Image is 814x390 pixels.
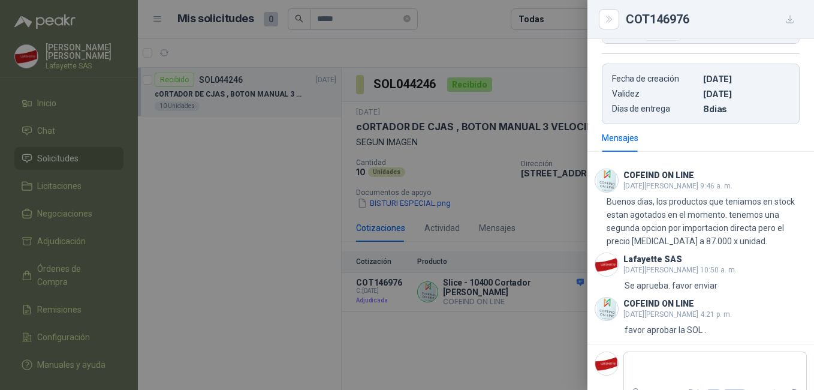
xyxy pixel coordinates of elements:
img: Company Logo [595,169,618,192]
p: [DATE] [703,89,789,99]
img: Company Logo [595,253,618,276]
button: Close [602,12,616,26]
img: Company Logo [595,298,618,320]
p: favor aprobar la SOL . [625,323,706,337]
p: [DATE] [703,74,789,84]
div: COT146976 [626,10,800,29]
p: Buenos dias, los productos que teniamos en stock estan agotados en el momento. tenemos una segund... [607,195,807,248]
h3: Lafayette SAS [623,256,682,263]
div: Mensajes [602,131,638,145]
p: Fecha de creación [612,74,698,84]
p: 8 dias [703,104,789,114]
h3: COFEIND ON LINE [623,301,694,307]
span: [DATE][PERSON_NAME] 4:21 p. m. [623,310,732,319]
img: Company Logo [595,352,618,375]
p: Se aprueba. favor enviar [625,279,717,292]
p: Validez [612,89,698,99]
span: [DATE][PERSON_NAME] 10:50 a. m. [623,266,737,274]
h3: COFEIND ON LINE [623,172,694,179]
span: [DATE][PERSON_NAME] 9:46 a. m. [623,182,732,190]
p: Días de entrega [612,104,698,114]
